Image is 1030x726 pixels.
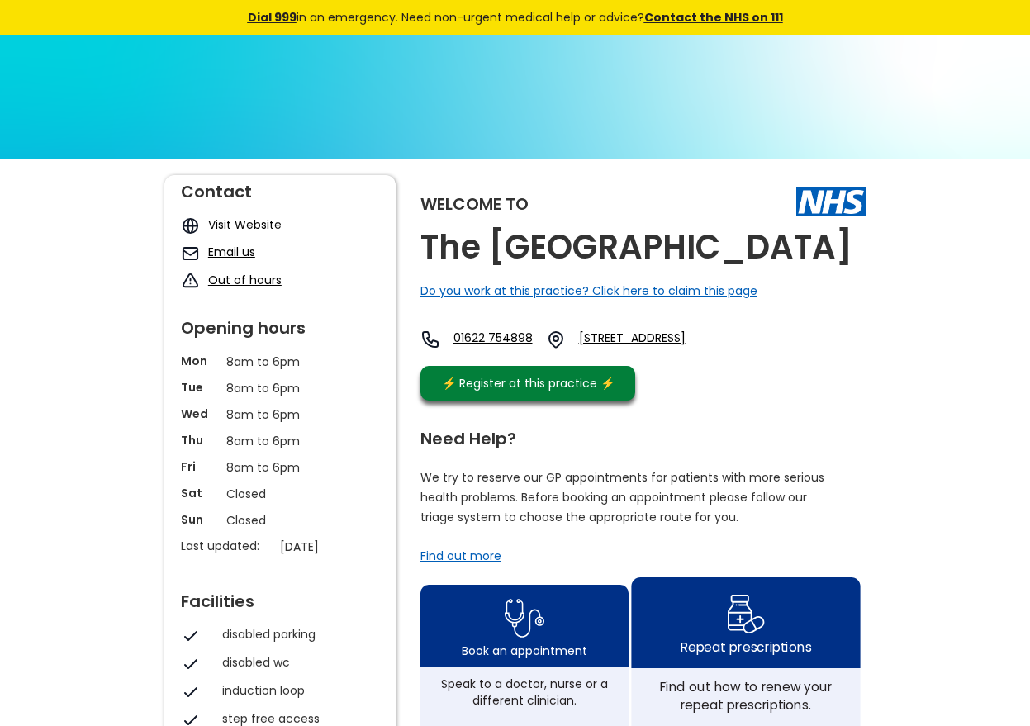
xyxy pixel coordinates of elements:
div: Facilities [181,585,379,610]
a: ⚡️ Register at this practice ⚡️ [420,366,635,401]
div: Find out how to renew your repeat prescriptions. [640,677,851,714]
img: repeat prescription icon [726,590,765,638]
div: Repeat prescriptions [680,638,810,656]
p: 8am to 6pm [226,406,334,424]
a: Email us [208,244,255,260]
img: exclamation icon [181,272,200,291]
div: Need Help? [420,422,850,447]
img: globe icon [181,216,200,235]
div: disabled parking [222,626,371,643]
p: Wed [181,406,218,422]
div: Opening hours [181,311,379,336]
div: in an emergency. Need non-urgent medical help or advice? [135,8,895,26]
a: [STREET_ADDRESS] [579,330,738,349]
img: The NHS logo [796,187,866,216]
a: Contact the NHS on 111 [644,9,783,26]
p: We try to reserve our GP appointments for patients with more serious health problems. Before book... [420,467,825,527]
img: telephone icon [420,330,440,349]
h2: The [GEOGRAPHIC_DATA] [420,229,852,266]
p: Thu [181,432,218,448]
div: Book an appointment [462,643,587,659]
p: 8am to 6pm [226,379,334,397]
p: 8am to 6pm [226,458,334,477]
p: Sun [181,511,218,528]
p: Closed [226,485,334,503]
p: Sat [181,485,218,501]
a: Out of hours [208,272,282,288]
div: Contact [181,175,379,200]
a: 01622 754898 [453,330,533,349]
div: ⚡️ Register at this practice ⚡️ [434,374,624,392]
p: Tue [181,379,218,396]
img: book appointment icon [505,594,544,643]
img: mail icon [181,244,200,263]
a: Dial 999 [248,9,297,26]
a: Find out more [420,548,501,564]
div: Welcome to [420,196,529,212]
a: Visit Website [208,216,282,233]
p: Mon [181,353,218,369]
p: [DATE] [280,538,387,556]
p: Last updated: [181,538,272,554]
div: disabled wc [222,654,371,671]
div: induction loop [222,682,371,699]
p: Fri [181,458,218,475]
p: 8am to 6pm [226,353,334,371]
div: Speak to a doctor, nurse or a different clinician. [429,676,620,709]
p: 8am to 6pm [226,432,334,450]
a: Do you work at this practice? Click here to claim this page [420,282,757,299]
p: Closed [226,511,334,529]
img: practice location icon [546,330,566,349]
